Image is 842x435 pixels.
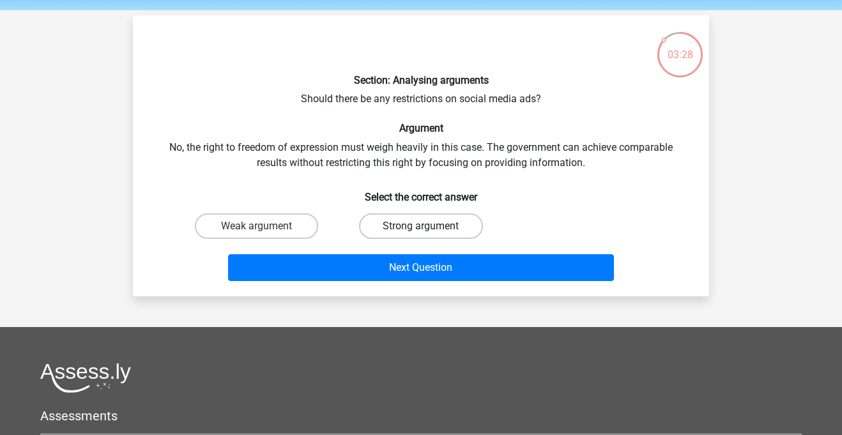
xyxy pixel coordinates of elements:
[195,213,318,239] label: Weak argument
[656,31,704,63] div: 03:28
[153,74,689,86] h6: Section: Analysing arguments
[228,254,615,281] button: Next Question
[40,408,802,424] h5: Assessments
[153,181,689,203] h6: Select the correct answer
[40,363,131,393] img: Assessly logo
[153,122,689,134] h6: Argument
[138,26,704,286] div: Should there be any restrictions on social media ads? No, the right to freedom of expression must...
[359,213,482,239] label: Strong argument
